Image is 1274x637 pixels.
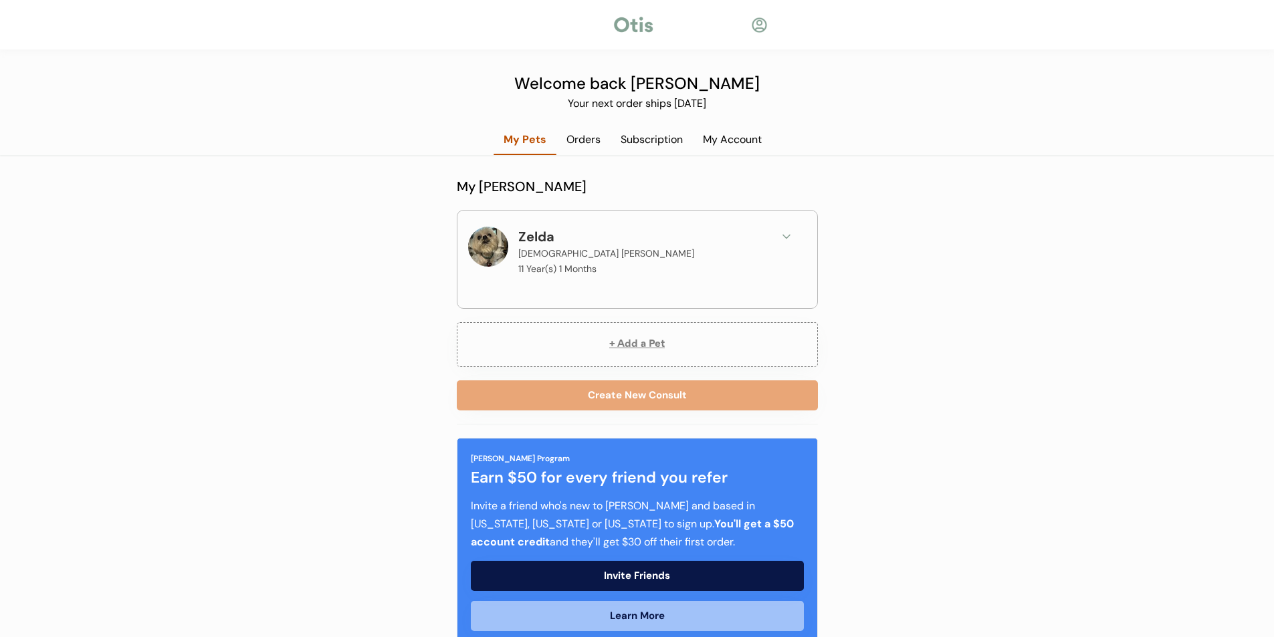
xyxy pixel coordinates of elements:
div: My Pets [494,132,556,147]
button: + Add a Pet [457,322,818,367]
div: My Account [693,132,772,147]
strong: You'll get a $50 account credit [471,517,797,549]
div: [DEMOGRAPHIC_DATA] [PERSON_NAME] [518,247,694,261]
div: Zelda [518,227,568,247]
div: Subscription [611,132,693,147]
button: Invite Friends [471,561,804,591]
div: Orders [556,132,611,147]
p: 11 Year(s) 1 Months [518,264,597,273]
div: Earn $50 for every friend you refer [471,466,804,489]
button: Create New Consult [457,380,818,410]
div: [PERSON_NAME] Program [471,453,570,465]
div: Welcome back [PERSON_NAME] [507,72,768,96]
div: Invite a friend who's new to [PERSON_NAME] and based in [US_STATE], [US_STATE] or [US_STATE] to s... [471,497,804,551]
div: My [PERSON_NAME] [457,176,818,197]
button: Learn More [471,601,804,631]
div: Your next order ships [DATE] [507,96,768,116]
